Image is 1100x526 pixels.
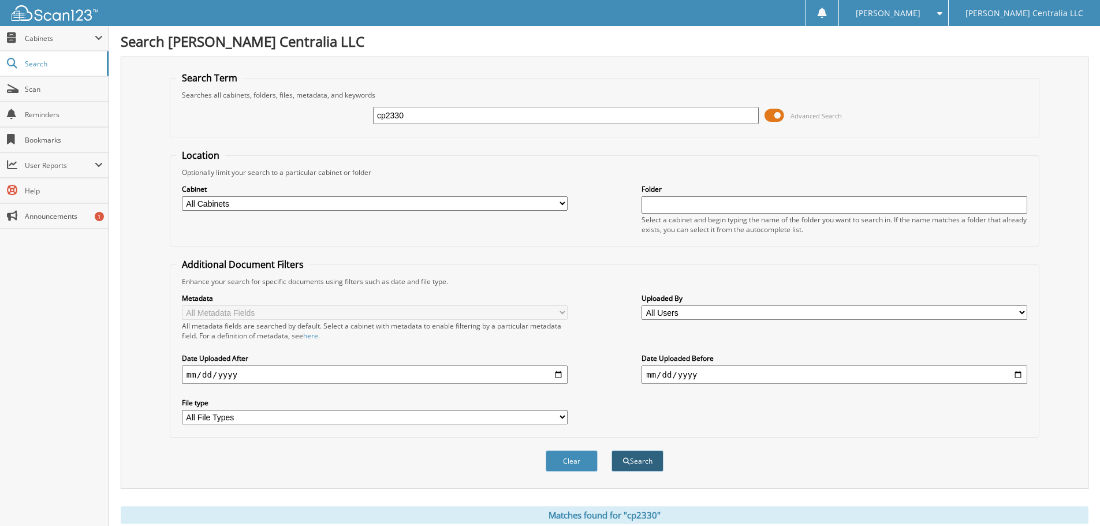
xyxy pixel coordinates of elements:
[642,215,1027,234] div: Select a cabinet and begin typing the name of the folder you want to search in. If the name match...
[642,353,1027,363] label: Date Uploaded Before
[546,450,598,472] button: Clear
[182,365,568,384] input: start
[25,110,103,120] span: Reminders
[182,321,568,341] div: All metadata fields are searched by default. Select a cabinet with metadata to enable filtering b...
[182,293,568,303] label: Metadata
[176,90,1033,100] div: Searches all cabinets, folders, files, metadata, and keywords
[121,32,1088,51] h1: Search [PERSON_NAME] Centralia LLC
[176,258,310,271] legend: Additional Document Filters
[25,59,101,69] span: Search
[121,506,1088,524] div: Matches found for "cp2330"
[790,111,842,120] span: Advanced Search
[176,277,1033,286] div: Enhance your search for specific documents using filters such as date and file type.
[611,450,663,472] button: Search
[176,149,225,162] legend: Location
[25,135,103,145] span: Bookmarks
[856,10,920,17] span: [PERSON_NAME]
[642,293,1027,303] label: Uploaded By
[182,353,568,363] label: Date Uploaded After
[12,5,98,21] img: scan123-logo-white.svg
[176,72,243,84] legend: Search Term
[182,184,568,194] label: Cabinet
[1042,471,1100,526] iframe: Chat Widget
[95,212,104,221] div: 1
[182,398,568,408] label: File type
[303,331,318,341] a: here
[642,365,1027,384] input: end
[25,161,95,170] span: User Reports
[25,186,103,196] span: Help
[965,10,1083,17] span: [PERSON_NAME] Centralia LLC
[176,167,1033,177] div: Optionally limit your search to a particular cabinet or folder
[25,84,103,94] span: Scan
[25,33,95,43] span: Cabinets
[642,184,1027,194] label: Folder
[25,211,103,221] span: Announcements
